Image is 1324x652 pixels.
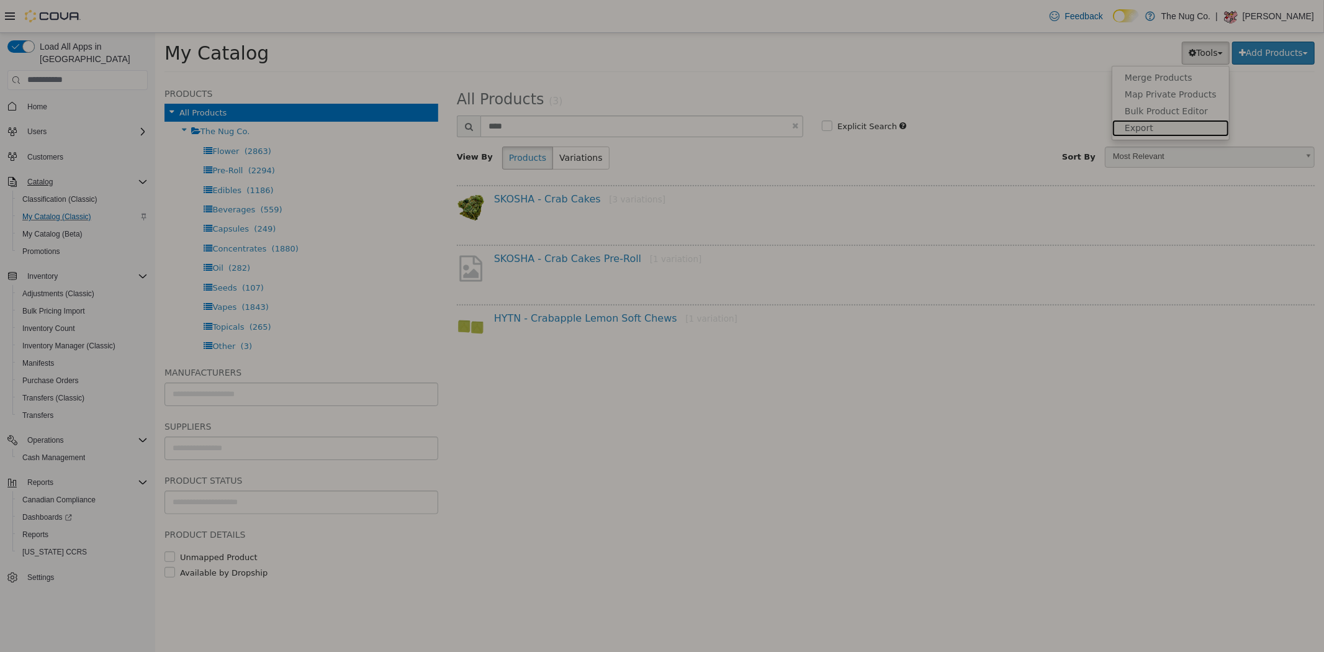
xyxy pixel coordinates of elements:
[2,173,153,191] button: Catalog
[302,119,338,129] span: View By
[397,114,454,137] button: Variations
[27,435,64,445] span: Operations
[106,172,127,181] span: (559)
[22,149,148,165] span: Customers
[12,320,153,337] button: Inventory Count
[950,114,1160,135] a: Most Relevant
[57,309,80,318] span: Other
[22,99,148,114] span: Home
[22,495,96,505] span: Canadian Compliance
[12,355,153,372] button: Manifests
[91,153,118,162] span: (1186)
[12,543,153,561] button: [US_STATE] CCRS
[17,244,65,259] a: Promotions
[27,127,47,137] span: Users
[1065,10,1102,22] span: Feedback
[957,70,1074,87] a: Bulk Product Editor
[17,356,59,371] a: Manifests
[17,545,92,559] a: [US_STATE] CCRS
[17,527,53,542] a: Reports
[22,269,63,284] button: Inventory
[57,230,68,240] span: Oil
[45,94,95,103] span: The Nug Co.
[57,269,81,279] span: Vapes
[22,410,53,420] span: Transfers
[89,114,116,123] span: (2863)
[17,450,148,465] span: Cash Management
[22,212,91,222] span: My Catalog (Classic)
[9,494,283,509] h5: Product Details
[12,337,153,355] button: Inventory Manager (Classic)
[22,358,54,368] span: Manifests
[117,211,143,220] span: (1880)
[9,440,283,455] h5: Product Status
[7,93,148,619] nav: Complex example
[17,510,77,525] a: Dashboards
[57,191,94,201] span: Capsules
[57,153,86,162] span: Edibles
[22,150,68,165] a: Customers
[22,341,115,351] span: Inventory Manager (Classic)
[22,289,94,299] span: Adjustments (Classic)
[17,192,102,207] a: Classification (Classic)
[12,225,153,243] button: My Catalog (Beta)
[87,269,114,279] span: (1843)
[22,174,148,189] span: Catalog
[12,526,153,543] button: Reports
[17,492,148,507] span: Canadian Compliance
[22,99,52,114] a: Home
[22,453,85,463] span: Cash Management
[17,373,84,388] a: Purchase Orders
[394,63,407,74] small: (3)
[2,568,153,586] button: Settings
[1113,22,1114,23] span: Dark Mode
[22,534,112,546] label: Available by Dropship
[25,10,81,22] img: Cova
[12,302,153,320] button: Bulk Pricing Import
[17,408,58,423] a: Transfers
[339,220,547,232] a: SKOSHA - Crab Cakes Pre-Roll[1 variation]
[2,432,153,449] button: Operations
[22,475,58,490] button: Reports
[1113,9,1139,22] input: Dark Mode
[27,102,47,112] span: Home
[17,510,148,525] span: Dashboards
[12,491,153,509] button: Canadian Compliance
[57,114,84,123] span: Flower
[22,518,102,531] label: Unmapped Product
[957,53,1074,70] a: Map Private Products
[1077,9,1160,32] button: Add Products
[1243,9,1314,24] p: [PERSON_NAME]
[22,547,87,557] span: [US_STATE] CCRS
[495,221,547,231] small: [1 variation]
[24,75,71,84] span: All Products
[9,53,283,68] h5: Products
[17,227,88,242] a: My Catalog (Beta)
[17,545,148,559] span: Washington CCRS
[12,243,153,260] button: Promotions
[57,250,81,260] span: Seeds
[22,324,75,333] span: Inventory Count
[2,97,153,115] button: Home
[17,321,80,336] a: Inventory Count
[27,271,58,281] span: Inventory
[17,244,148,259] span: Promotions
[22,269,148,284] span: Inventory
[27,152,63,162] span: Customers
[17,373,148,388] span: Purchase Orders
[339,279,582,291] a: HYTN - Crabapple Lemon Soft Chews[1 variation]
[12,285,153,302] button: Adjustments (Classic)
[93,133,120,142] span: (2294)
[17,304,90,319] a: Bulk Pricing Import
[17,356,148,371] span: Manifests
[17,286,99,301] a: Adjustments (Classic)
[12,449,153,466] button: Cash Management
[22,433,69,448] button: Operations
[2,268,153,285] button: Inventory
[2,474,153,491] button: Reports
[12,208,153,225] button: My Catalog (Classic)
[17,227,148,242] span: My Catalog (Beta)
[347,114,398,137] button: Products
[17,408,148,423] span: Transfers
[1215,9,1218,24] p: |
